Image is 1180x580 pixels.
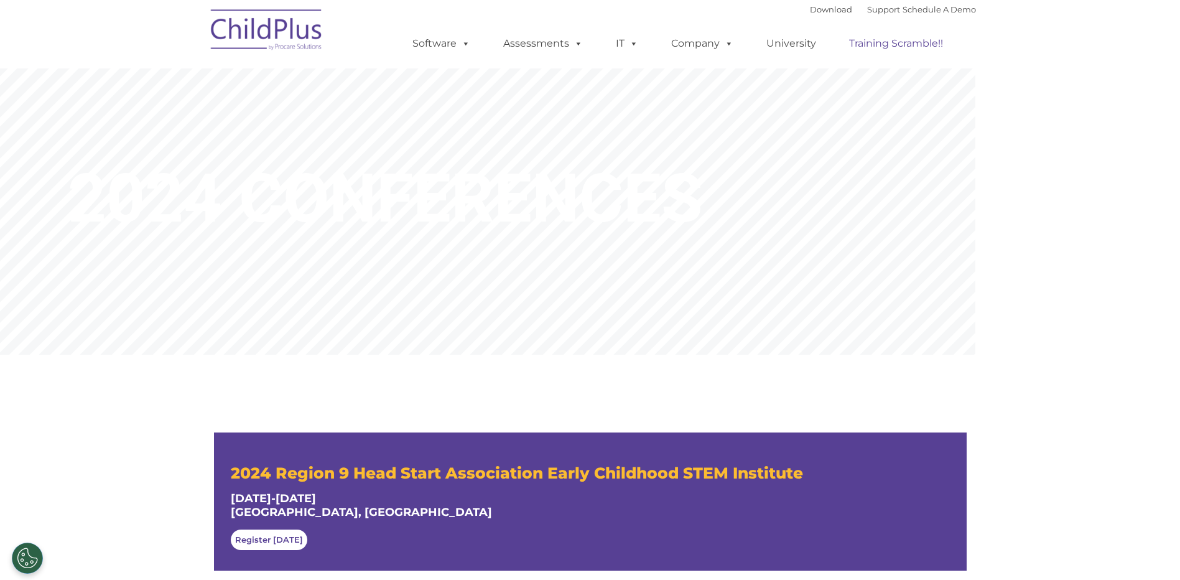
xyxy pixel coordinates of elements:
a: Download [810,4,852,14]
h4: [DATE]-[DATE] [GEOGRAPHIC_DATA], [GEOGRAPHIC_DATA] [231,492,950,519]
a: Schedule A Demo [903,4,976,14]
rs-layer: 2024 CONFERENCES [68,184,703,214]
a: Training Scramble!! [837,31,955,56]
a: IT [603,31,651,56]
img: ChildPlus by Procare Solutions [205,1,329,63]
a: Company [659,31,746,56]
a: Software [400,31,483,56]
button: Cookies Settings [12,543,43,574]
a: Assessments [491,31,595,56]
a: Register [DATE] [231,530,307,550]
h3: 2024 Region 9 Head Start Association Early Childhood STEM Institute [231,464,950,482]
a: Support [867,4,900,14]
font: | [810,4,976,14]
a: University [754,31,829,56]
